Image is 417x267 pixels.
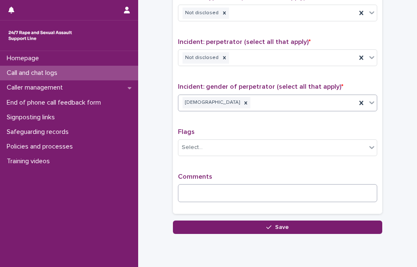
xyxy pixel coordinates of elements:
p: End of phone call feedback form [3,99,108,107]
button: Save [173,221,382,234]
p: Safeguarding records [3,128,75,136]
p: Training videos [3,157,57,165]
span: Incident: perpetrator (select all that apply) [178,39,311,45]
div: Not disclosed [183,52,220,64]
p: Policies and processes [3,143,80,151]
span: Flags [178,128,195,135]
img: rhQMoQhaT3yELyF149Cw [7,27,74,44]
p: Homepage [3,54,46,62]
div: Not disclosed [183,8,220,19]
p: Caller management [3,84,69,92]
p: Call and chat logs [3,69,64,77]
span: Comments [178,173,212,180]
span: Save [275,224,289,230]
span: Incident: gender of perpetrator (select all that apply) [178,83,343,90]
p: Signposting links [3,113,62,121]
div: Select... [182,143,203,152]
div: [DEMOGRAPHIC_DATA] [183,97,241,108]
